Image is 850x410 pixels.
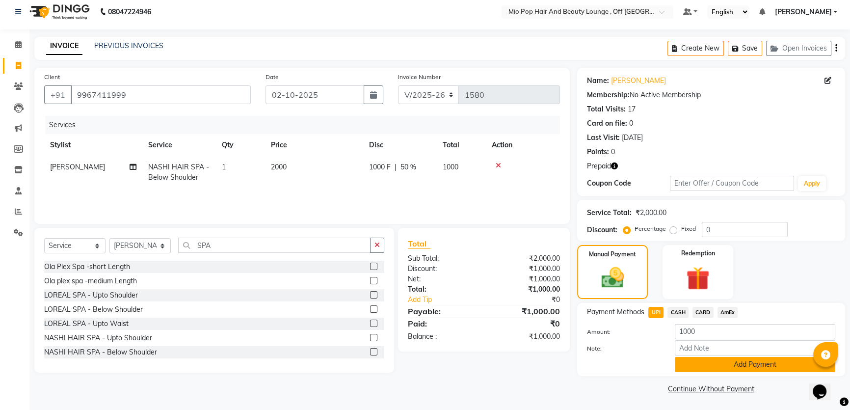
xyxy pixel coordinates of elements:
[437,134,486,156] th: Total
[587,225,617,235] div: Discount:
[579,384,843,394] a: Continue Without Payment
[675,340,835,355] input: Add Note
[44,276,137,286] div: Ola plex spa -medium Length
[400,253,484,264] div: Sub Total:
[589,250,636,259] label: Manual Payment
[587,307,644,317] span: Payment Methods
[484,284,567,295] div: ₹1,000.00
[580,344,667,353] label: Note:
[667,41,724,56] button: Create New
[486,134,560,156] th: Action
[611,76,666,86] a: [PERSON_NAME]
[675,357,835,372] button: Add Payment
[635,224,666,233] label: Percentage
[46,37,82,55] a: INVOICE
[484,331,567,342] div: ₹1,000.00
[45,116,567,134] div: Services
[587,118,627,129] div: Card on file:
[408,239,430,249] span: Total
[717,307,738,318] span: AmEx
[71,85,251,104] input: Search by Name/Mobile/Email/Code
[681,249,715,258] label: Redemption
[774,7,831,17] span: [PERSON_NAME]
[44,347,157,357] div: NASHI HAIR SPA - Below Shoulder
[400,274,484,284] div: Net:
[587,147,609,157] div: Points:
[44,333,152,343] div: NASHI HAIR SPA - Upto Shoulder
[44,262,130,272] div: Ola Plex Spa -short Length
[369,162,391,172] span: 1000 F
[587,161,611,171] span: Prepaid
[587,76,609,86] div: Name:
[178,238,371,253] input: Search or Scan
[216,134,265,156] th: Qty
[44,134,142,156] th: Stylist
[363,134,437,156] th: Disc
[484,264,567,274] div: ₹1,000.00
[484,318,567,329] div: ₹0
[266,73,279,82] label: Date
[50,163,105,171] span: [PERSON_NAME]
[636,208,666,218] div: ₹2,000.00
[400,264,484,274] div: Discount:
[679,264,717,293] img: _gift.svg
[44,290,138,301] div: LOREAL SPA - Upto Shoulder
[400,162,416,172] span: 50 %
[628,104,636,114] div: 17
[728,41,762,56] button: Save
[44,319,129,329] div: LOREAL SPA - Upto Waist
[675,324,835,339] input: Amount
[587,104,626,114] div: Total Visits:
[484,274,567,284] div: ₹1,000.00
[271,163,287,171] span: 2000
[498,295,567,305] div: ₹0
[44,73,60,82] label: Client
[400,318,484,329] div: Paid:
[142,134,216,156] th: Service
[400,284,484,295] div: Total:
[587,178,670,189] div: Coupon Code
[622,133,643,143] div: [DATE]
[629,118,633,129] div: 0
[766,41,831,56] button: Open Invoices
[692,307,714,318] span: CARD
[148,163,209,182] span: NASHI HAIR SPA - Below Shoulder
[798,176,826,191] button: Apply
[681,224,696,233] label: Fixed
[587,90,835,100] div: No Active Membership
[484,305,567,317] div: ₹1,000.00
[400,295,498,305] a: Add Tip
[443,163,458,171] span: 1000
[398,73,441,82] label: Invoice Number
[809,371,840,400] iframe: chat widget
[594,265,631,291] img: _cash.svg
[648,307,664,318] span: UPI
[44,85,72,104] button: +91
[395,162,397,172] span: |
[44,304,143,315] div: LOREAL SPA - Below Shoulder
[400,331,484,342] div: Balance :
[222,163,226,171] span: 1
[587,133,620,143] div: Last Visit:
[265,134,363,156] th: Price
[580,328,667,336] label: Amount:
[94,41,163,50] a: PREVIOUS INVOICES
[611,147,615,157] div: 0
[587,90,630,100] div: Membership:
[670,176,794,191] input: Enter Offer / Coupon Code
[667,307,689,318] span: CASH
[587,208,632,218] div: Service Total:
[484,253,567,264] div: ₹2,000.00
[400,305,484,317] div: Payable:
